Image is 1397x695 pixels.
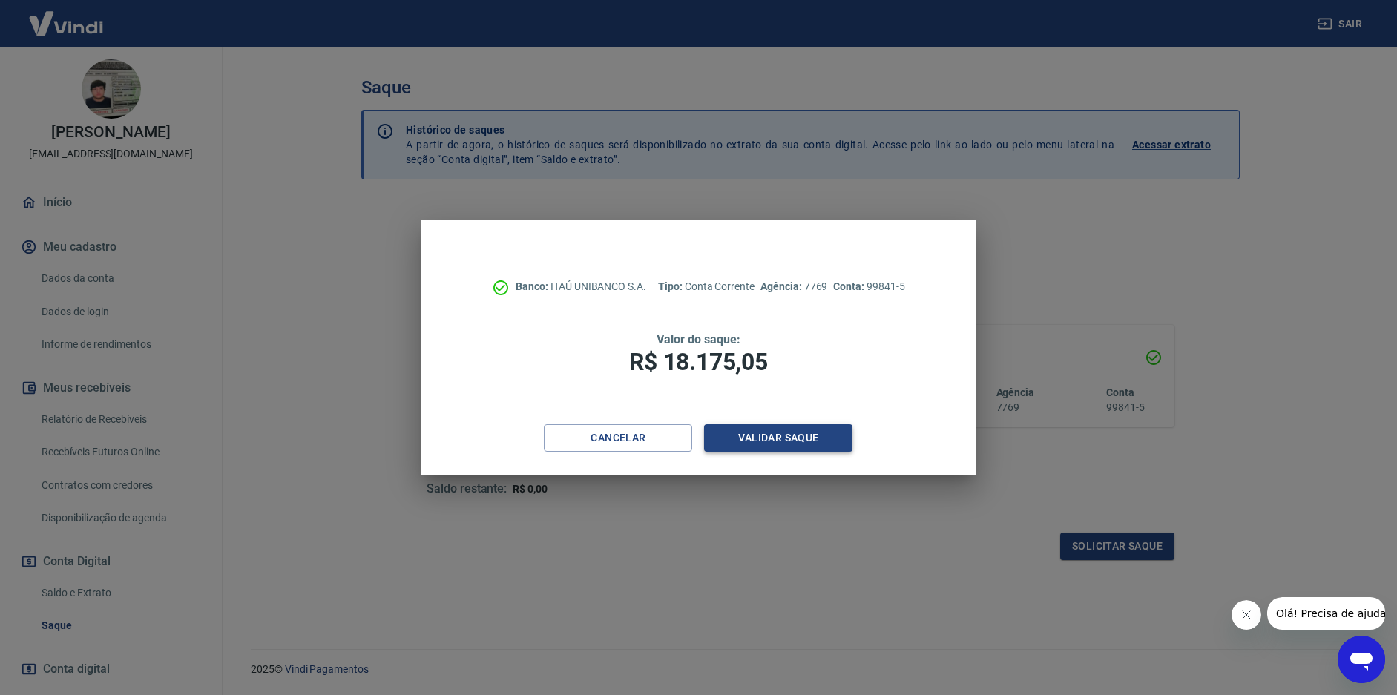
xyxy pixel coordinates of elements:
span: Tipo: [658,280,685,292]
iframe: Botão para abrir a janela de mensagens [1338,636,1385,683]
span: Banco: [516,280,550,292]
button: Validar saque [704,424,852,452]
p: ITAÚ UNIBANCO S.A. [516,279,646,294]
iframe: Mensagem da empresa [1267,597,1385,630]
iframe: Fechar mensagem [1232,600,1261,630]
span: R$ 18.175,05 [629,348,767,376]
span: Olá! Precisa de ajuda? [9,10,125,22]
span: Valor do saque: [657,332,740,346]
span: Agência: [760,280,804,292]
button: Cancelar [544,424,692,452]
p: 7769 [760,279,827,294]
span: Conta: [833,280,867,292]
p: 99841-5 [833,279,904,294]
p: Conta Corrente [658,279,755,294]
